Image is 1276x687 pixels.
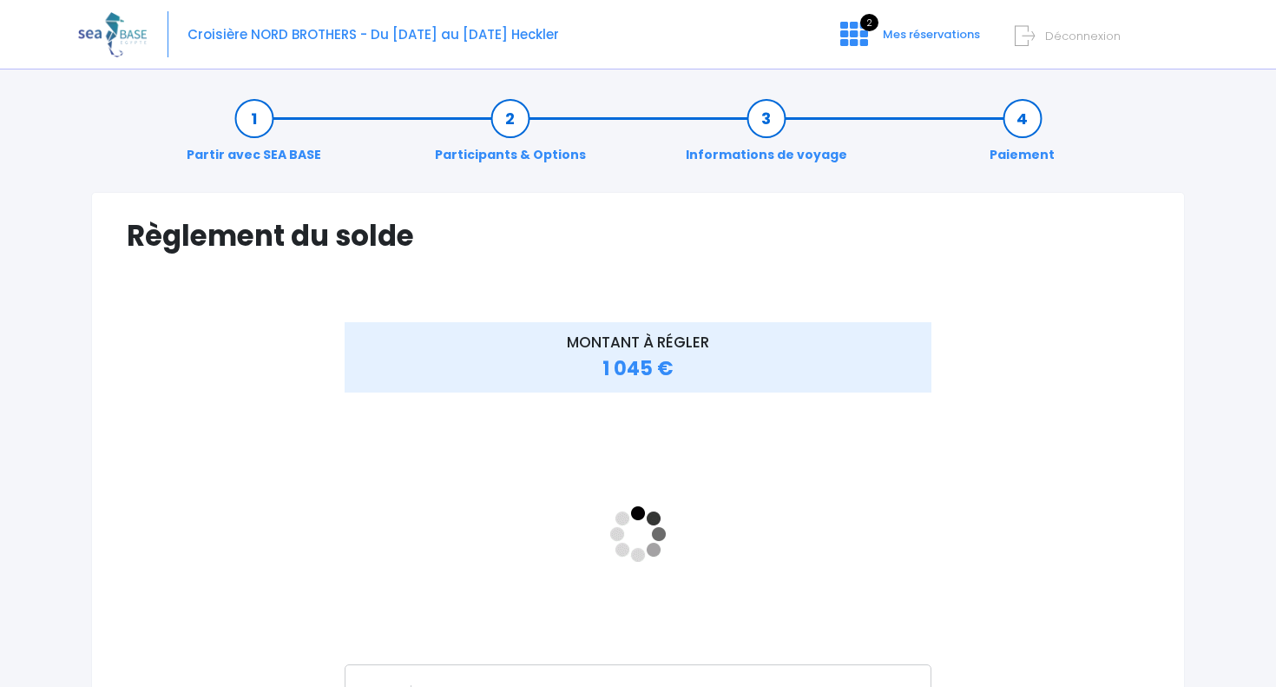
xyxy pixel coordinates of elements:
span: Croisière NORD BROTHERS - Du [DATE] au [DATE] Heckler [187,25,559,43]
span: Déconnexion [1045,28,1121,44]
a: Participants & Options [426,109,595,164]
a: Paiement [981,109,1063,164]
a: Partir avec SEA BASE [178,109,330,164]
span: 2 [860,14,878,31]
span: Mes réservations [883,26,980,43]
a: Informations de voyage [677,109,856,164]
span: MONTANT À RÉGLER [567,332,709,353]
a: 2 Mes réservations [826,32,990,49]
iframe: <!-- //required --> [345,404,931,664]
span: 1 045 € [602,355,674,382]
h1: Règlement du solde [127,219,1149,253]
